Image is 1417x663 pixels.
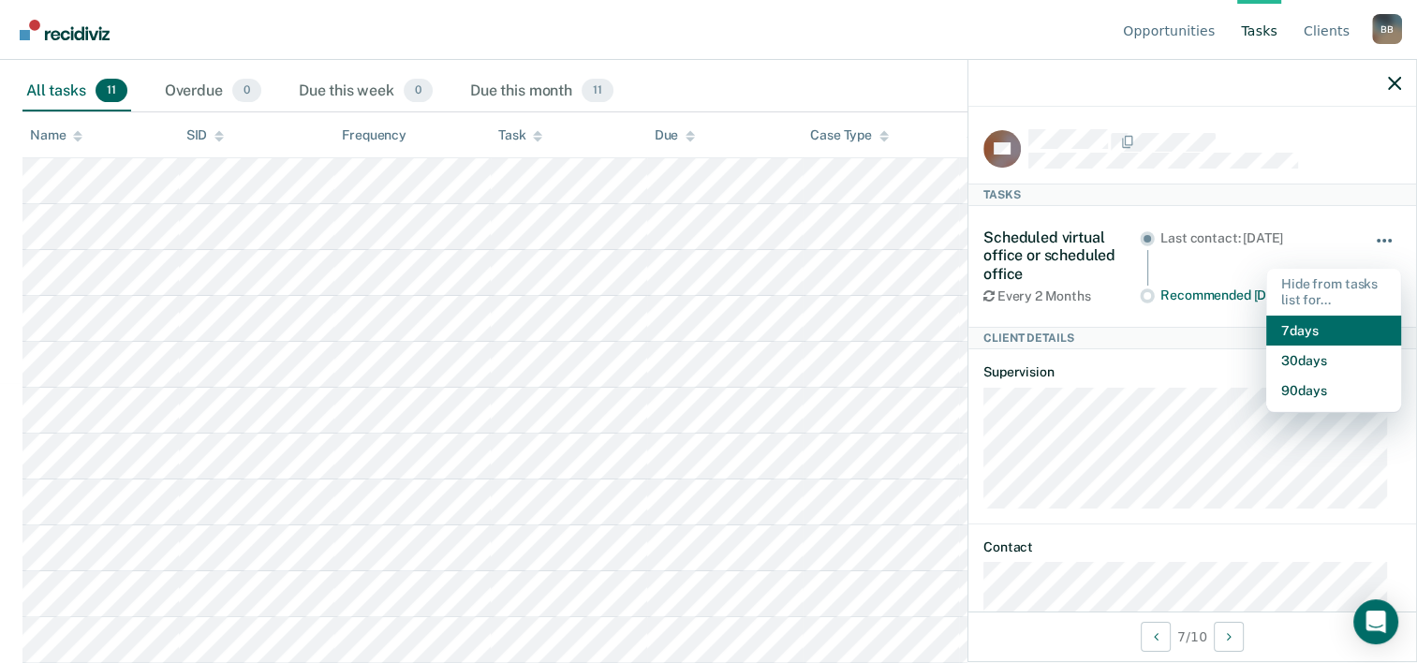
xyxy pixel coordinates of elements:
[404,79,433,103] span: 0
[1266,316,1401,346] button: 7 days
[968,184,1416,206] div: Tasks
[1160,230,1349,246] div: Last contact: [DATE]
[1160,287,1349,303] div: Recommended [DATE]
[1266,269,1401,316] div: Hide from tasks list for...
[1266,346,1401,376] button: 30 days
[1266,376,1401,405] button: 90 days
[30,127,82,143] div: Name
[1372,14,1402,44] button: Profile dropdown button
[810,127,889,143] div: Case Type
[20,20,110,40] img: Recidiviz
[1266,269,1401,413] div: Dropdown Menu
[968,611,1416,661] div: 7 / 10
[983,288,1140,304] div: Every 2 Months
[342,127,406,143] div: Frequency
[22,71,131,112] div: All tasks
[1372,14,1402,44] div: B B
[1353,599,1398,644] div: Open Intercom Messenger
[655,127,696,143] div: Due
[161,71,265,112] div: Overdue
[983,539,1401,555] dt: Contact
[498,127,542,143] div: Task
[967,127,1089,143] div: Supervision Level
[295,71,436,112] div: Due this week
[968,327,1416,349] div: Client Details
[983,228,1140,283] div: Scheduled virtual office or scheduled office
[232,79,261,103] span: 0
[1214,622,1244,652] button: Next Client
[96,79,127,103] span: 11
[1141,622,1171,652] button: Previous Client
[466,71,617,112] div: Due this month
[983,364,1401,380] dt: Supervision
[582,79,613,103] span: 11
[186,127,225,143] div: SID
